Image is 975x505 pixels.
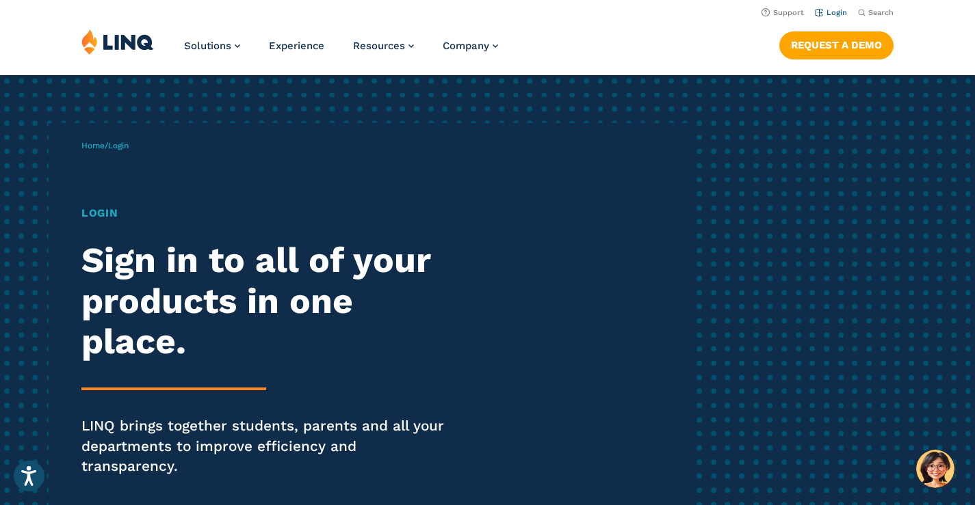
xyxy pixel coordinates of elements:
[269,40,324,52] a: Experience
[916,450,954,488] button: Hello, have a question? Let’s chat.
[184,40,231,52] span: Solutions
[858,8,894,18] button: Open Search Bar
[108,141,129,150] span: Login
[353,40,414,52] a: Resources
[81,141,105,150] a: Home
[779,29,894,59] nav: Button Navigation
[443,40,489,52] span: Company
[184,29,498,74] nav: Primary Navigation
[81,205,457,221] h1: Login
[868,8,894,17] span: Search
[81,240,457,361] h2: Sign in to all of your products in one place.
[81,141,129,150] span: /
[81,29,154,55] img: LINQ | K‑12 Software
[779,31,894,59] a: Request a Demo
[184,40,240,52] a: Solutions
[353,40,405,52] span: Resources
[762,8,804,17] a: Support
[443,40,498,52] a: Company
[815,8,847,17] a: Login
[81,416,457,477] p: LINQ brings together students, parents and all your departments to improve efficiency and transpa...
